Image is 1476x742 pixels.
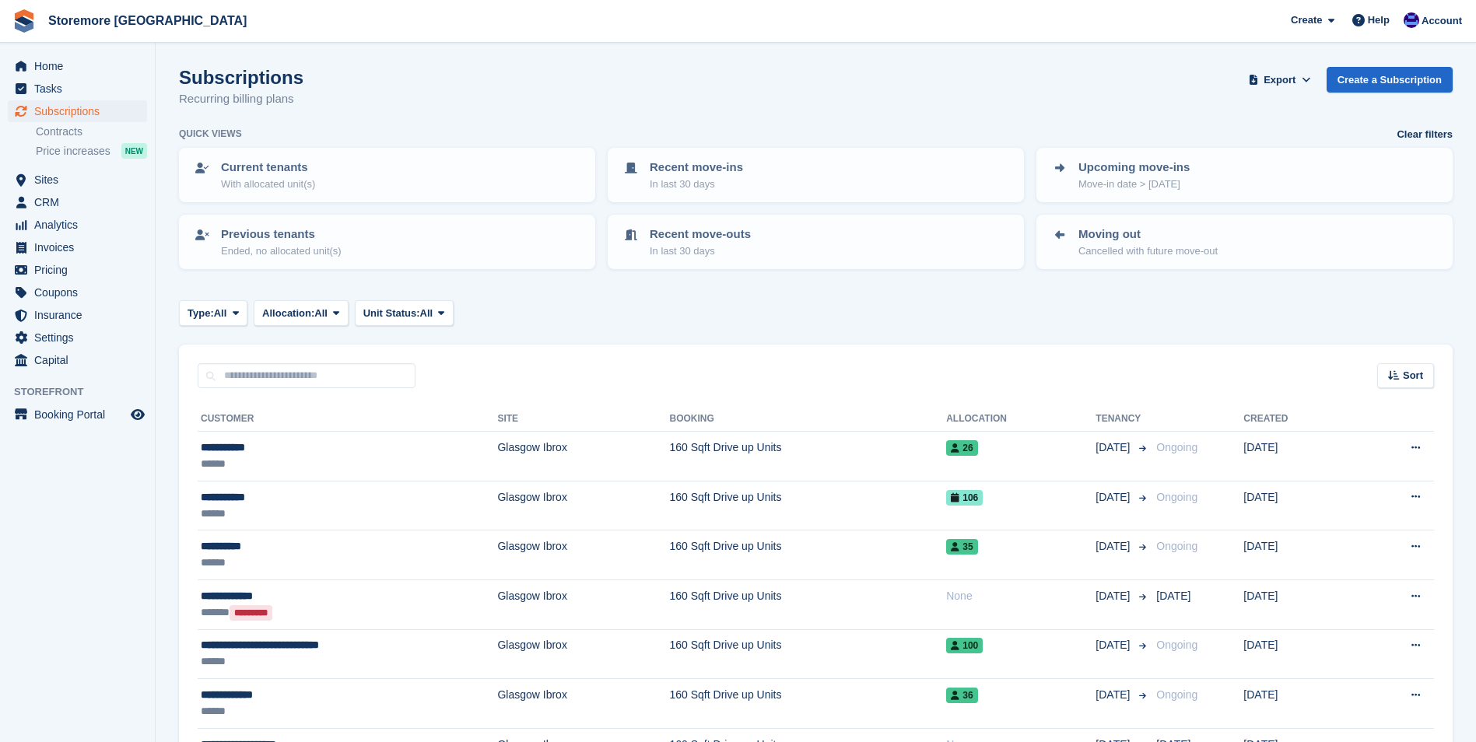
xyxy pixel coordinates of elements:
[497,629,669,679] td: Glasgow Ibrox
[650,226,751,243] p: Recent move-outs
[497,679,669,729] td: Glasgow Ibrox
[221,226,342,243] p: Previous tenants
[8,191,147,213] a: menu
[34,78,128,100] span: Tasks
[1038,149,1451,201] a: Upcoming move-ins Move-in date > [DATE]
[1327,67,1453,93] a: Create a Subscription
[221,177,315,192] p: With allocated unit(s)
[1156,688,1197,701] span: Ongoing
[221,159,315,177] p: Current tenants
[497,407,669,432] th: Site
[1264,72,1295,88] span: Export
[1156,491,1197,503] span: Ongoing
[1096,538,1133,555] span: [DATE]
[609,216,1022,268] a: Recent move-outs In last 30 days
[1038,216,1451,268] a: Moving out Cancelled with future move-out
[198,407,497,432] th: Customer
[34,259,128,281] span: Pricing
[181,149,594,201] a: Current tenants With allocated unit(s)
[670,629,947,679] td: 160 Sqft Drive up Units
[1291,12,1322,28] span: Create
[1243,530,1353,580] td: [DATE]
[1404,12,1419,28] img: Angela
[420,306,433,321] span: All
[497,530,669,580] td: Glasgow Ibrox
[36,144,110,159] span: Price increases
[8,55,147,77] a: menu
[1368,12,1390,28] span: Help
[670,407,947,432] th: Booking
[1096,588,1133,604] span: [DATE]
[1243,679,1353,729] td: [DATE]
[179,67,303,88] h1: Subscriptions
[946,490,983,506] span: 106
[34,191,128,213] span: CRM
[179,300,247,326] button: Type: All
[34,349,128,371] span: Capital
[1156,639,1197,651] span: Ongoing
[946,539,977,555] span: 35
[181,216,594,268] a: Previous tenants Ended, no allocated unit(s)
[128,405,147,424] a: Preview store
[179,90,303,108] p: Recurring billing plans
[8,404,147,425] a: menu
[34,282,128,303] span: Coupons
[946,638,983,653] span: 100
[1156,590,1190,602] span: [DATE]
[8,304,147,326] a: menu
[650,243,751,259] p: In last 30 days
[8,100,147,122] a: menu
[946,440,977,456] span: 26
[34,404,128,425] span: Booking Portal
[36,124,147,139] a: Contracts
[670,481,947,530] td: 160 Sqft Drive up Units
[34,169,128,191] span: Sites
[1156,441,1197,453] span: Ongoing
[34,327,128,348] span: Settings
[1246,67,1314,93] button: Export
[650,177,743,192] p: In last 30 days
[355,300,454,326] button: Unit Status: All
[36,142,147,159] a: Price increases NEW
[670,679,947,729] td: 160 Sqft Drive up Units
[8,169,147,191] a: menu
[1243,407,1353,432] th: Created
[8,78,147,100] a: menu
[214,306,227,321] span: All
[1403,368,1423,383] span: Sort
[670,432,947,481] td: 160 Sqft Drive up Units
[497,432,669,481] td: Glasgow Ibrox
[8,282,147,303] a: menu
[12,9,36,33] img: stora-icon-8386f47178a22dfd0bd8f6a31ec36ba5ce8667c1dd55bd0f319d3a0aa187defe.svg
[497,579,669,629] td: Glasgow Ibrox
[314,306,328,321] span: All
[1096,439,1133,456] span: [DATE]
[8,236,147,258] a: menu
[946,588,1096,604] div: None
[262,306,314,321] span: Allocation:
[1243,481,1353,530] td: [DATE]
[1096,687,1133,703] span: [DATE]
[1096,637,1133,653] span: [DATE]
[497,481,669,530] td: Glasgow Ibrox
[34,55,128,77] span: Home
[1078,226,1218,243] p: Moving out
[609,149,1022,201] a: Recent move-ins In last 30 days
[8,349,147,371] a: menu
[1078,159,1190,177] p: Upcoming move-ins
[34,214,128,236] span: Analytics
[1078,243,1218,259] p: Cancelled with future move-out
[254,300,349,326] button: Allocation: All
[8,327,147,348] a: menu
[221,243,342,259] p: Ended, no allocated unit(s)
[670,579,947,629] td: 160 Sqft Drive up Units
[1156,540,1197,552] span: Ongoing
[946,407,1096,432] th: Allocation
[121,143,147,159] div: NEW
[670,530,947,580] td: 160 Sqft Drive up Units
[34,236,128,258] span: Invoices
[42,8,253,33] a: Storemore [GEOGRAPHIC_DATA]
[179,127,242,141] h6: Quick views
[8,214,147,236] a: menu
[1422,13,1462,29] span: Account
